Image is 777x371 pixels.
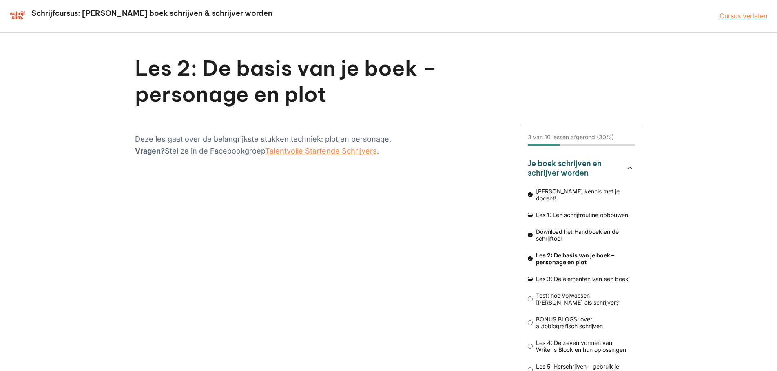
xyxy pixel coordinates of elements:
strong: Vragen? [135,147,165,155]
a: [PERSON_NAME] kennis met je docent! [528,188,635,202]
a: BONUS BLOGS: over autobiografisch schrijven [528,316,635,329]
a: Les 4: De zeven vormen van Writer's Block en hun oplossingen [528,339,635,353]
a: Les 1: Een schrijfroutine opbouwen [528,211,635,218]
span: Les 3: De elementen van een boek [533,275,635,282]
span: BONUS BLOGS: over autobiografisch schrijven [533,316,635,329]
p: Deze les gaat over de belangrijkste stukken techniek: plot en personage. Stel ze in de Facebookgr... [135,134,502,157]
a: Les 3: De elementen van een boek [528,275,635,282]
a: Cursus verlaten [719,12,767,20]
a: Talentvolle Startende Schrijvers [265,147,377,155]
button: Je boek schrijven en schrijver worden [528,159,635,178]
span: Download het Handboek en de schrijftool [533,228,635,242]
img: schrijfcursus schrijfslim academy [10,11,26,21]
a: Les 2: De basis van je boek – personage en plot [528,252,635,266]
h2: Schrijfcursus: [PERSON_NAME] boek schrijven & schrijver worden [31,9,273,18]
span: Les 2: De basis van je boek – personage en plot [533,252,635,266]
span: [PERSON_NAME] kennis met je docent! [533,188,635,202]
span: Les 1: Een schrijfroutine opbouwen [533,211,635,218]
h1: Les 2: De basis van je boek – personage en plot [135,55,502,108]
h3: Je boek schrijven en schrijver worden [528,159,617,178]
span: Les 4: De zeven vormen van Writer's Block en hun oplossingen [533,339,635,353]
div: 3 van 10 lessen afgerond (30%) [528,134,614,141]
a: Download het Handboek en de schrijftool [528,228,635,242]
a: Test: hoe volwassen [PERSON_NAME] als schrijver? [528,292,635,306]
span: Test: hoe volwassen [PERSON_NAME] als schrijver? [533,292,635,306]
